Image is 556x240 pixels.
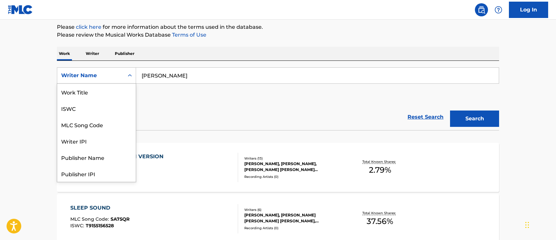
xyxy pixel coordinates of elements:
[57,100,136,116] div: ISWC
[70,204,130,212] div: SLEEP SOUND
[61,72,120,79] div: Writer Name
[70,216,111,222] span: MLC Song Code :
[367,215,393,227] span: 37.56 %
[171,32,206,38] a: Terms of Use
[492,3,505,16] div: Help
[475,3,488,16] a: Public Search
[57,133,136,149] div: Writer IPI
[86,223,114,229] span: T9155156528
[509,2,548,18] a: Log In
[244,212,343,224] div: [PERSON_NAME], [PERSON_NAME] [PERSON_NAME] [PERSON_NAME], [PERSON_NAME], [PERSON_NAME], [PERSON_N...
[495,6,502,14] img: help
[244,156,343,161] div: Writers ( 13 )
[57,47,72,60] p: Work
[450,111,499,127] button: Search
[57,149,136,165] div: Publisher Name
[57,116,136,133] div: MLC Song Code
[57,143,499,192] a: POR FAVOR SPANGLISH VERSIONMLC Song Code:PJ2DQ3ISWC:T9255974277Writers (13)[PERSON_NAME], [PERSON...
[76,24,101,30] a: click here
[57,84,136,100] div: Work Title
[244,226,343,231] div: Recording Artists ( 0 )
[404,110,447,124] a: Reset Search
[57,67,499,130] form: Search Form
[84,47,101,60] p: Writer
[57,23,499,31] p: Please for more information about the terms used in the database.
[57,31,499,39] p: Please review the Musical Works Database
[525,215,529,235] div: Drag
[523,209,556,240] iframe: Chat Widget
[244,174,343,179] div: Recording Artists ( 0 )
[244,207,343,212] div: Writers ( 6 )
[57,165,136,182] div: Publisher IPI
[70,223,86,229] span: ISWC :
[8,5,33,14] img: MLC Logo
[111,216,130,222] span: SA75QR
[113,47,136,60] p: Publisher
[478,6,485,14] img: search
[369,164,391,176] span: 2.79 %
[362,211,397,215] p: Total Known Shares:
[362,159,397,164] p: Total Known Shares:
[244,161,343,173] div: [PERSON_NAME], [PERSON_NAME], [PERSON_NAME] [PERSON_NAME] [PERSON_NAME], TAURIAN [PERSON_NAME], [...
